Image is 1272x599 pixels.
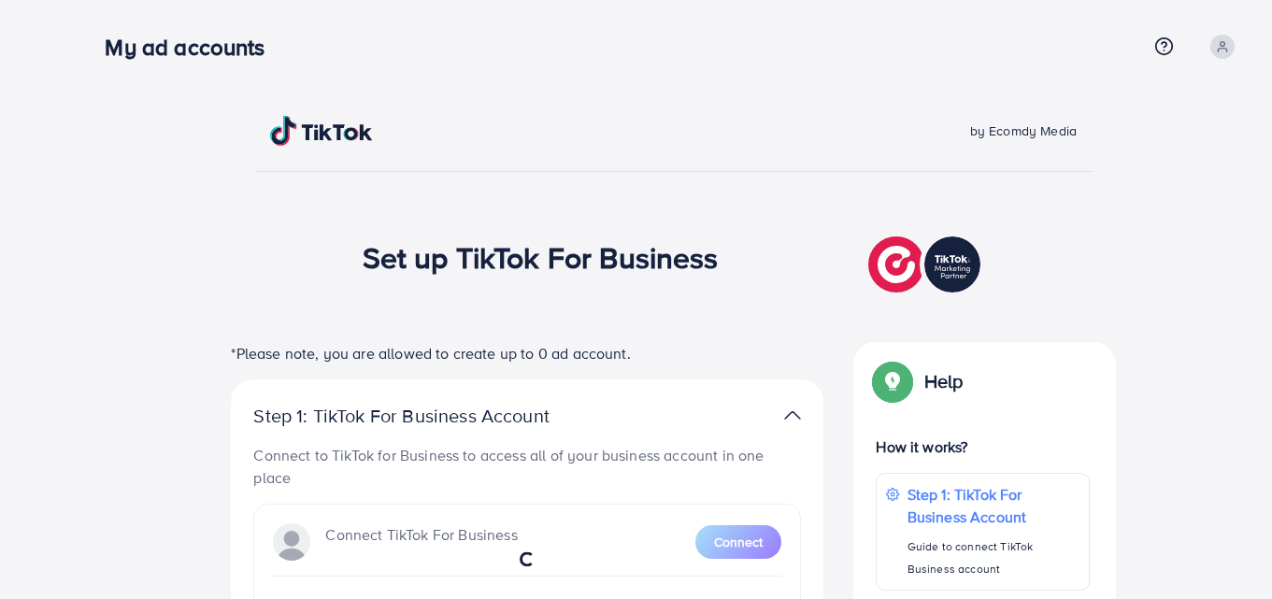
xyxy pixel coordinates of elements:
img: TikTok [270,116,373,146]
p: How it works? [876,435,1089,458]
p: Step 1: TikTok For Business Account [908,483,1079,528]
h1: Set up TikTok For Business [363,239,719,275]
p: Guide to connect TikTok Business account [908,535,1079,580]
span: by Ecomdy Media [970,121,1077,140]
img: TikTok partner [784,402,801,429]
h3: My ad accounts [105,34,279,61]
img: TikTok partner [868,232,985,297]
p: Step 1: TikTok For Business Account [253,405,608,427]
p: Help [924,370,964,392]
p: *Please note, you are allowed to create up to 0 ad account. [231,342,823,364]
img: Popup guide [876,364,909,398]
